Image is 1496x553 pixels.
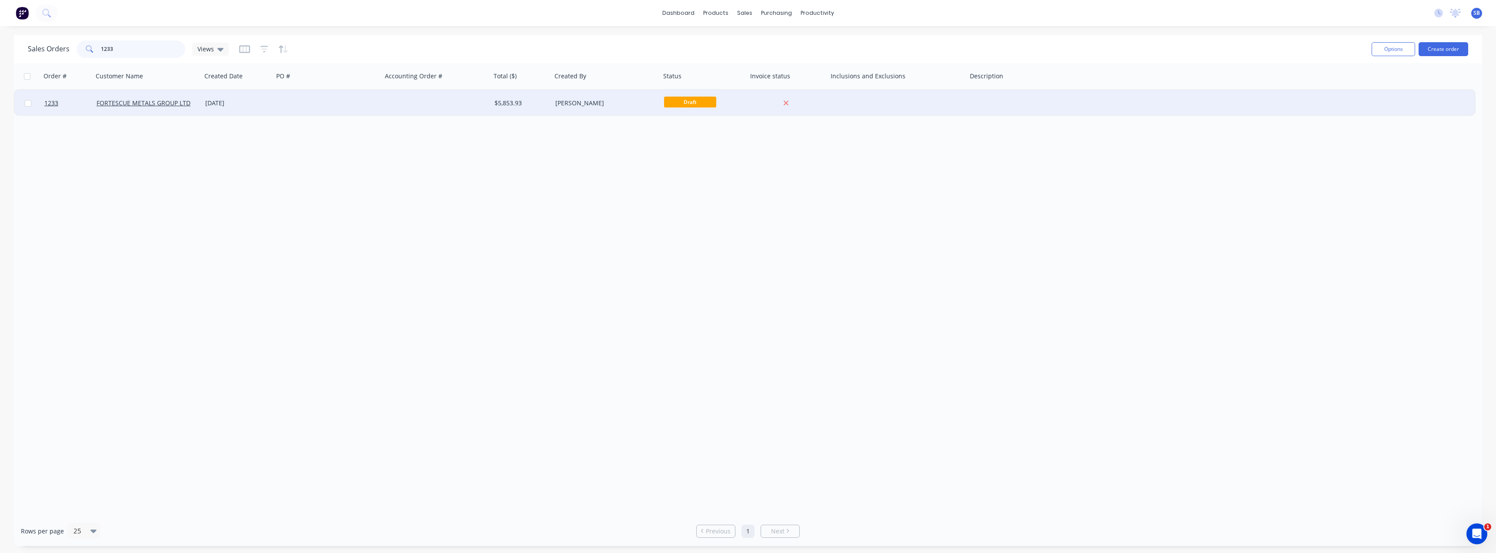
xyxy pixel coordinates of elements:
a: FORTESCUE METALS GROUP LTD [97,99,190,107]
div: Invoice status [750,72,790,80]
span: Rows per page [21,527,64,536]
div: [DATE] [205,99,270,107]
div: Accounting Order # [385,72,442,80]
a: dashboard [658,7,699,20]
a: Page 1 is your current page [741,525,755,538]
span: 1233 [44,99,58,107]
a: Previous page [697,527,735,536]
div: Created Date [204,72,243,80]
div: Created By [554,72,586,80]
img: Factory [16,7,29,20]
div: $5,853.93 [494,99,546,107]
button: Options [1372,42,1415,56]
div: purchasing [757,7,796,20]
div: Order # [43,72,67,80]
span: Previous [706,527,731,536]
div: Description [970,72,1003,80]
div: products [699,7,733,20]
div: [PERSON_NAME] [555,99,652,107]
a: Next page [761,527,799,536]
div: Inclusions and Exclusions [831,72,905,80]
span: 1 [1484,523,1491,530]
span: Draft [664,97,716,107]
ul: Pagination [693,525,803,538]
div: productivity [796,7,838,20]
div: PO # [276,72,290,80]
span: Next [771,527,785,536]
div: Customer Name [96,72,143,80]
button: Create order [1419,42,1468,56]
h1: Sales Orders [28,45,70,53]
div: Status [663,72,681,80]
iframe: Intercom live chat [1466,523,1487,544]
a: 1233 [44,90,97,116]
div: Total ($) [494,72,517,80]
input: Search... [101,40,186,58]
div: sales [733,7,757,20]
span: Views [197,44,214,54]
span: SB [1473,9,1480,17]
